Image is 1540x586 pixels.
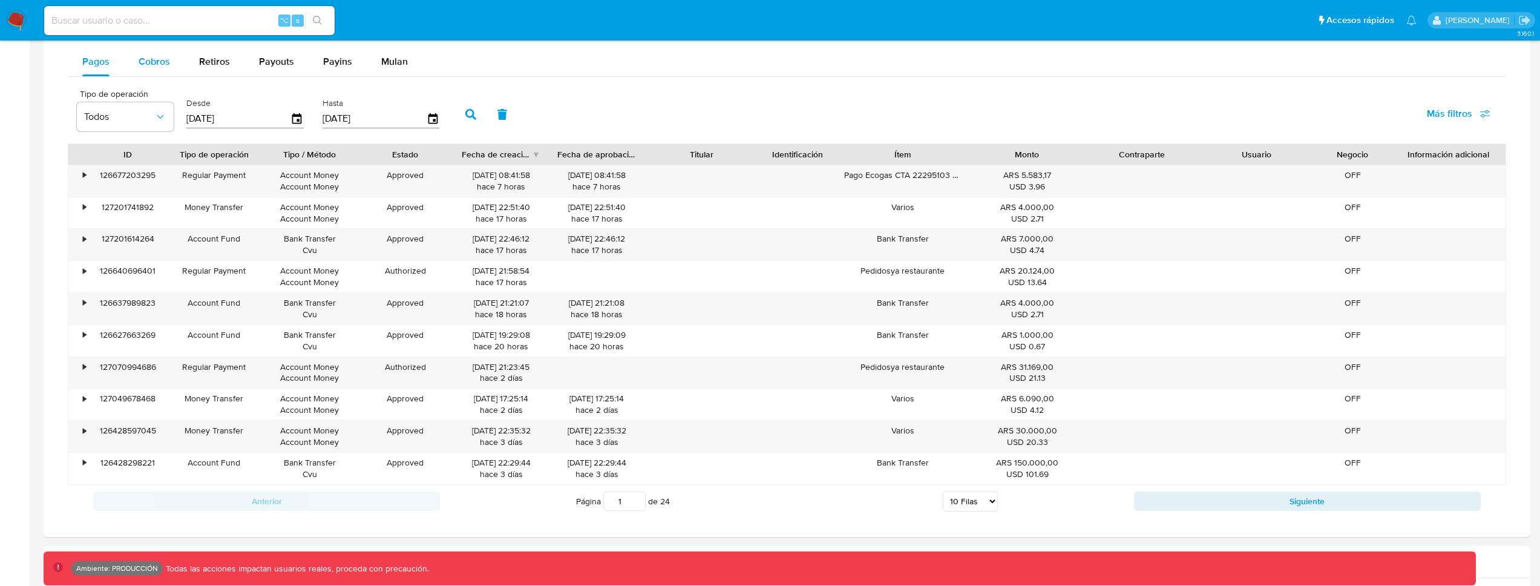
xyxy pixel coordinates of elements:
[1518,14,1531,27] a: Salir
[1406,15,1417,25] a: Notificaciones
[296,15,300,26] span: s
[280,15,289,26] span: ⌥
[1326,14,1394,27] span: Accesos rápidos
[1446,15,1514,26] p: kevin.palacios@mercadolibre.com
[44,13,335,28] input: Buscar usuario o caso...
[76,566,158,571] p: Ambiente: PRODUCCIÓN
[163,563,429,574] p: Todas las acciones impactan usuarios reales, proceda con precaución.
[1517,28,1534,38] span: 3.160.1
[305,12,330,29] button: search-icon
